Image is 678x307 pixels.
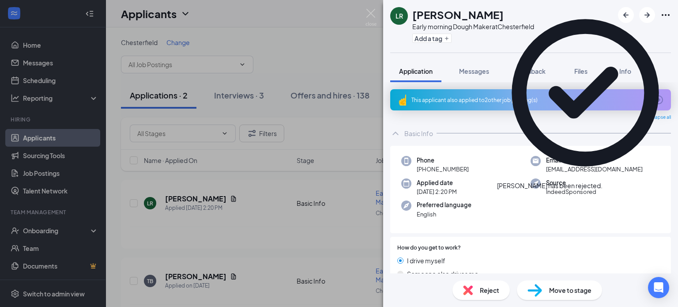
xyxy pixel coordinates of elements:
[648,277,669,298] div: Open Intercom Messenger
[412,22,534,31] div: Early morning Dough Maker at Chesterfield
[480,285,499,295] span: Reject
[407,256,445,265] span: I drive myself
[399,67,433,75] span: Application
[397,244,461,252] span: How do you get to work?
[459,67,489,75] span: Messages
[417,210,471,219] span: English
[417,156,469,165] span: Phone
[404,129,433,138] div: Basic Info
[412,34,452,43] button: PlusAdd a tag
[395,11,403,20] div: LR
[546,187,596,196] span: IndeedSponsored
[412,7,504,22] h1: [PERSON_NAME]
[417,165,469,174] span: [PHONE_NUMBER]
[417,201,471,209] span: Preferred language
[417,187,457,196] span: [DATE] 2:20 PM
[390,128,401,139] svg: ChevronUp
[411,96,648,104] div: This applicant also applied to 2 other job posting(s)
[417,178,457,187] span: Applied date
[497,4,674,181] svg: CheckmarkCircle
[444,36,449,41] svg: Plus
[549,285,591,295] span: Move to stage
[407,269,478,279] span: Someone else drives me
[497,181,603,190] div: [PERSON_NAME] has been rejected.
